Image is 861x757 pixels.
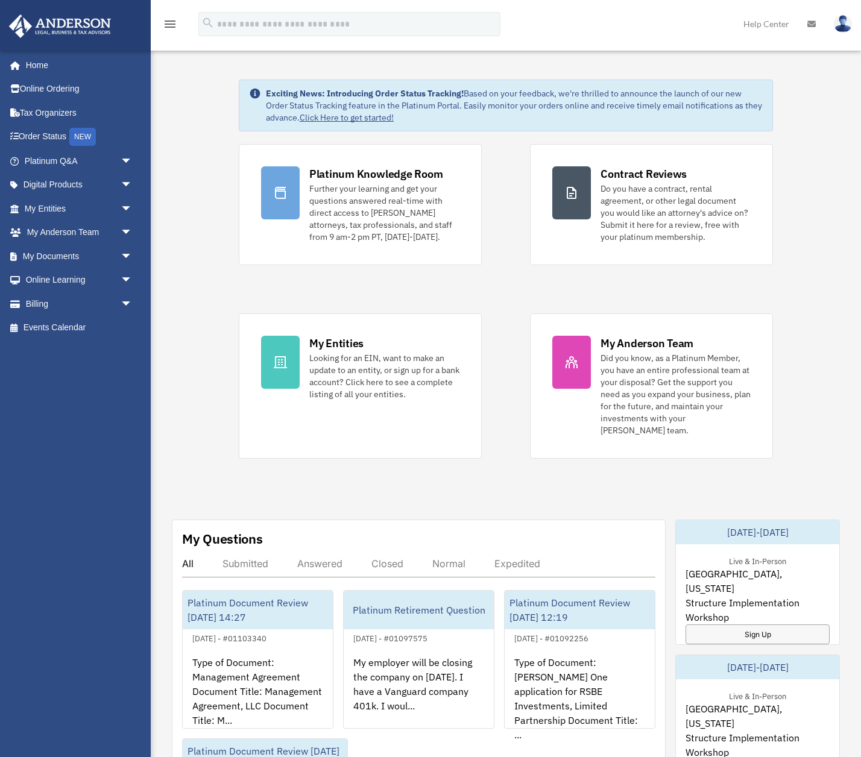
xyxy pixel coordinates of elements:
[5,14,115,38] img: Anderson Advisors Platinum Portal
[8,101,151,125] a: Tax Organizers
[504,590,655,729] a: Platinum Document Review [DATE] 12:19[DATE] - #01092256Type of Document: [PERSON_NAME] One applic...
[686,624,830,644] a: Sign Up
[121,149,145,174] span: arrow_drop_down
[8,316,151,340] a: Events Calendar
[182,530,263,548] div: My Questions
[686,567,830,595] span: [GEOGRAPHIC_DATA], [US_STATE]
[121,221,145,245] span: arrow_drop_down
[300,112,394,123] a: Click Here to get started!
[8,196,151,221] a: My Entitiesarrow_drop_down
[183,645,333,740] div: Type of Document: Management Agreement Document Title: Management Agreement, LLC Document Title: ...
[505,645,655,740] div: Type of Document: [PERSON_NAME] One application for RSBE Investments, Limited Partnership Documen...
[686,702,830,730] span: [GEOGRAPHIC_DATA], [US_STATE]
[686,595,830,624] span: Structure Implementation Workshop
[371,558,403,570] div: Closed
[222,558,268,570] div: Submitted
[309,166,443,181] div: Platinum Knowledge Room
[344,631,437,644] div: [DATE] - #01097575
[676,655,839,679] div: [DATE]-[DATE]
[8,173,151,197] a: Digital Productsarrow_drop_down
[309,183,459,243] div: Further your learning and get your questions answered real-time with direct access to [PERSON_NAM...
[201,16,215,30] i: search
[601,336,693,351] div: My Anderson Team
[8,77,151,101] a: Online Ordering
[239,144,482,265] a: Platinum Knowledge Room Further your learning and get your questions answered real-time with dire...
[601,352,751,436] div: Did you know, as a Platinum Member, you have an entire professional team at your disposal? Get th...
[432,558,465,570] div: Normal
[266,87,763,124] div: Based on your feedback, we're thrilled to announce the launch of our new Order Status Tracking fe...
[505,631,598,644] div: [DATE] - #01092256
[69,128,96,146] div: NEW
[834,15,852,33] img: User Pic
[344,591,494,629] div: Platinum Retirement Question
[239,313,482,459] a: My Entities Looking for an EIN, want to make an update to an entity, or sign up for a bank accoun...
[121,292,145,316] span: arrow_drop_down
[8,221,151,245] a: My Anderson Teamarrow_drop_down
[344,645,494,740] div: My employer will be closing the company on [DATE]. I have a Vanguard company 401k. I woul...
[8,244,151,268] a: My Documentsarrow_drop_down
[163,21,177,31] a: menu
[182,558,194,570] div: All
[297,558,342,570] div: Answered
[530,144,773,265] a: Contract Reviews Do you have a contract, rental agreement, or other legal document you would like...
[676,520,839,544] div: [DATE]-[DATE]
[183,591,333,629] div: Platinum Document Review [DATE] 14:27
[530,313,773,459] a: My Anderson Team Did you know, as a Platinum Member, you have an entire professional team at your...
[601,183,751,243] div: Do you have a contract, rental agreement, or other legal document you would like an attorney's ad...
[8,268,151,292] a: Online Learningarrow_drop_down
[719,689,796,702] div: Live & In-Person
[121,196,145,221] span: arrow_drop_down
[343,590,494,729] a: Platinum Retirement Question[DATE] - #01097575My employer will be closing the company on [DATE]. ...
[266,88,464,99] strong: Exciting News: Introducing Order Status Tracking!
[121,268,145,293] span: arrow_drop_down
[121,244,145,269] span: arrow_drop_down
[8,292,151,316] a: Billingarrow_drop_down
[309,352,459,400] div: Looking for an EIN, want to make an update to an entity, or sign up for a bank account? Click her...
[309,336,364,351] div: My Entities
[163,17,177,31] i: menu
[8,53,145,77] a: Home
[8,149,151,173] a: Platinum Q&Aarrow_drop_down
[494,558,540,570] div: Expedited
[601,166,687,181] div: Contract Reviews
[719,554,796,567] div: Live & In-Person
[182,590,333,729] a: Platinum Document Review [DATE] 14:27[DATE] - #01103340Type of Document: Management Agreement Doc...
[505,591,655,629] div: Platinum Document Review [DATE] 12:19
[8,125,151,149] a: Order StatusNEW
[183,631,276,644] div: [DATE] - #01103340
[121,173,145,198] span: arrow_drop_down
